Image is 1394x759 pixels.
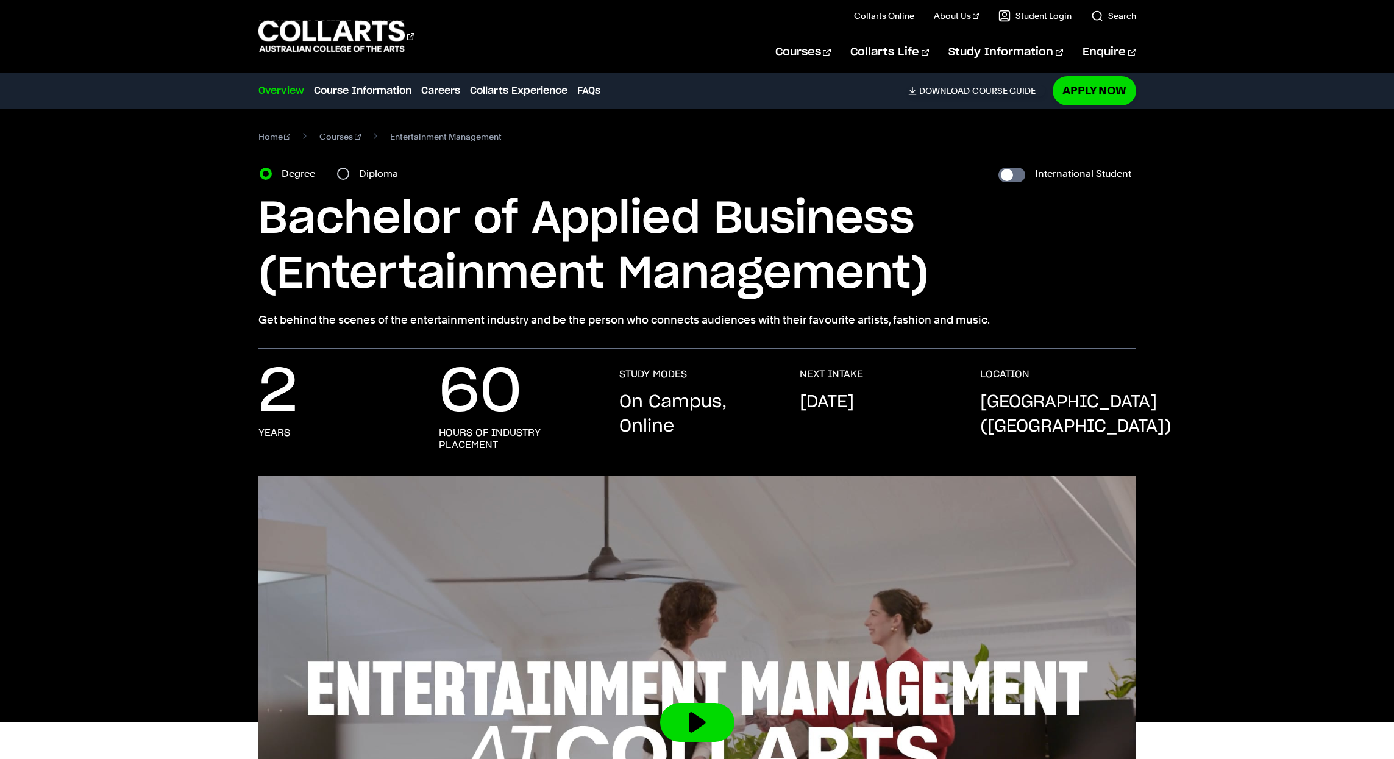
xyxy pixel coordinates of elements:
a: DownloadCourse Guide [908,85,1045,96]
a: Collarts Experience [470,84,567,98]
h3: LOCATION [980,368,1029,380]
div: Go to homepage [258,19,414,54]
a: Collarts Life [850,32,929,73]
label: Degree [282,165,322,182]
p: On Campus, Online [619,390,775,439]
a: Courses [319,128,361,145]
p: Get behind the scenes of the entertainment industry and be the person who connects audiences with... [258,312,1136,329]
a: Student Login [998,10,1072,22]
span: Entertainment Management [390,128,502,145]
h3: hours of industry placement [439,427,595,451]
a: About Us [934,10,979,22]
a: Collarts Online [854,10,914,22]
span: Download [919,85,970,96]
h3: STUDY MODES [619,368,687,380]
label: International Student [1035,165,1131,182]
a: Careers [421,84,460,98]
a: FAQs [577,84,600,98]
p: [GEOGRAPHIC_DATA] ([GEOGRAPHIC_DATA]) [980,390,1172,439]
label: Diploma [359,165,405,182]
p: [DATE] [800,390,854,415]
h1: Bachelor of Applied Business (Entertainment Management) [258,192,1136,302]
a: Home [258,128,291,145]
a: Courses [775,32,831,73]
a: Apply Now [1053,76,1136,105]
a: Course Information [314,84,411,98]
a: Study Information [948,32,1063,73]
a: Enquire [1083,32,1136,73]
h3: years [258,427,290,439]
h3: NEXT INTAKE [800,368,863,380]
p: 60 [439,368,522,417]
a: Search [1091,10,1136,22]
p: 2 [258,368,297,417]
a: Overview [258,84,304,98]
